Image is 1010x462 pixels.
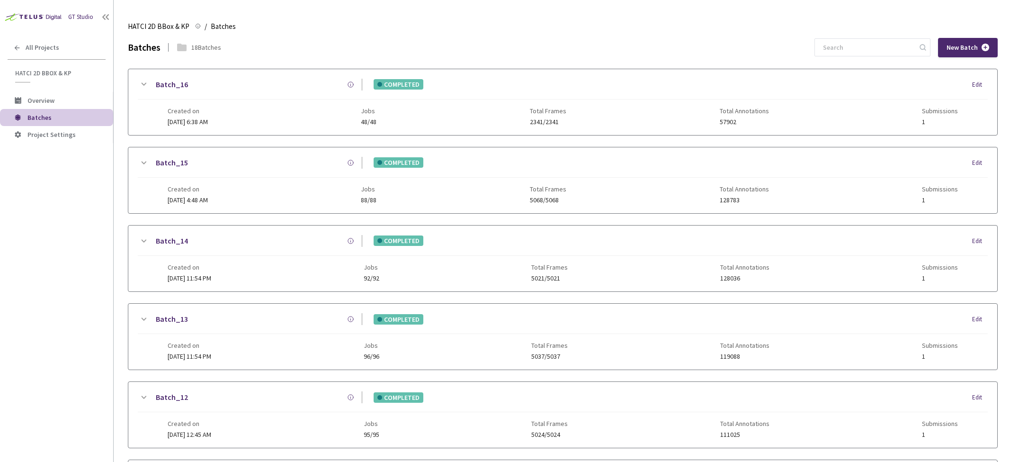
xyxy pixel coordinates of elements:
[156,313,188,325] a: Batch_13
[922,353,958,360] span: 1
[364,275,379,282] span: 92/92
[364,431,379,438] span: 95/95
[720,342,769,349] span: Total Annotations
[68,13,93,22] div: GT Studio
[374,79,423,90] div: COMPLETED
[922,107,958,115] span: Submissions
[15,69,100,77] span: HATCI 2D BBox & KP
[530,185,566,193] span: Total Frames
[26,44,59,52] span: All Projects
[531,420,568,427] span: Total Frames
[168,420,211,427] span: Created on
[128,382,997,448] div: Batch_12COMPLETEDEditCreated on[DATE] 12:45 AMJobs95/95Total Frames5024/5024Total Annotations1110...
[168,263,211,271] span: Created on
[364,263,379,271] span: Jobs
[922,197,958,204] span: 1
[531,353,568,360] span: 5037/5037
[128,41,161,54] div: Batches
[191,43,221,52] div: 18 Batches
[156,79,188,91] a: Batch_16
[972,236,988,246] div: Edit
[364,342,379,349] span: Jobs
[720,197,769,204] span: 128783
[922,118,958,126] span: 1
[27,130,76,139] span: Project Settings
[720,431,769,438] span: 111025
[361,185,376,193] span: Jobs
[720,118,769,126] span: 57902
[972,158,988,168] div: Edit
[168,342,211,349] span: Created on
[922,263,958,271] span: Submissions
[364,353,379,360] span: 96/96
[128,69,997,135] div: Batch_16COMPLETEDEditCreated on[DATE] 6:38 AMJobs48/48Total Frames2341/2341Total Annotations57902...
[531,275,568,282] span: 5021/5021
[972,315,988,324] div: Edit
[211,21,236,32] span: Batches
[720,263,769,271] span: Total Annotations
[27,96,54,105] span: Overview
[531,263,568,271] span: Total Frames
[128,226,997,291] div: Batch_14COMPLETEDEditCreated on[DATE] 11:54 PMJobs92/92Total Frames5021/5021Total Annotations1280...
[168,430,211,439] span: [DATE] 12:45 AM
[530,107,566,115] span: Total Frames
[27,113,52,122] span: Batches
[156,391,188,403] a: Batch_12
[361,197,376,204] span: 88/88
[168,118,208,126] span: [DATE] 6:38 AM
[128,304,997,370] div: Batch_13COMPLETEDEditCreated on[DATE] 11:54 PMJobs96/96Total Frames5037/5037Total Annotations1190...
[364,420,379,427] span: Jobs
[720,107,769,115] span: Total Annotations
[156,235,188,247] a: Batch_14
[817,39,918,56] input: Search
[922,342,958,349] span: Submissions
[168,274,211,282] span: [DATE] 11:54 PM
[205,21,207,32] li: /
[947,44,978,52] span: New Batch
[361,118,376,126] span: 48/48
[720,353,769,360] span: 119088
[168,107,208,115] span: Created on
[374,236,423,246] div: COMPLETED
[922,431,958,438] span: 1
[530,197,566,204] span: 5068/5068
[361,107,376,115] span: Jobs
[720,420,769,427] span: Total Annotations
[922,275,958,282] span: 1
[156,157,188,169] a: Batch_15
[374,157,423,168] div: COMPLETED
[374,392,423,403] div: COMPLETED
[972,393,988,402] div: Edit
[374,314,423,325] div: COMPLETED
[922,185,958,193] span: Submissions
[531,431,568,438] span: 5024/5024
[168,196,208,204] span: [DATE] 4:48 AM
[530,118,566,126] span: 2341/2341
[922,420,958,427] span: Submissions
[168,185,208,193] span: Created on
[531,342,568,349] span: Total Frames
[720,275,769,282] span: 128036
[128,21,189,32] span: HATCI 2D BBox & KP
[720,185,769,193] span: Total Annotations
[128,147,997,213] div: Batch_15COMPLETEDEditCreated on[DATE] 4:48 AMJobs88/88Total Frames5068/5068Total Annotations12878...
[168,352,211,361] span: [DATE] 11:54 PM
[972,80,988,90] div: Edit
